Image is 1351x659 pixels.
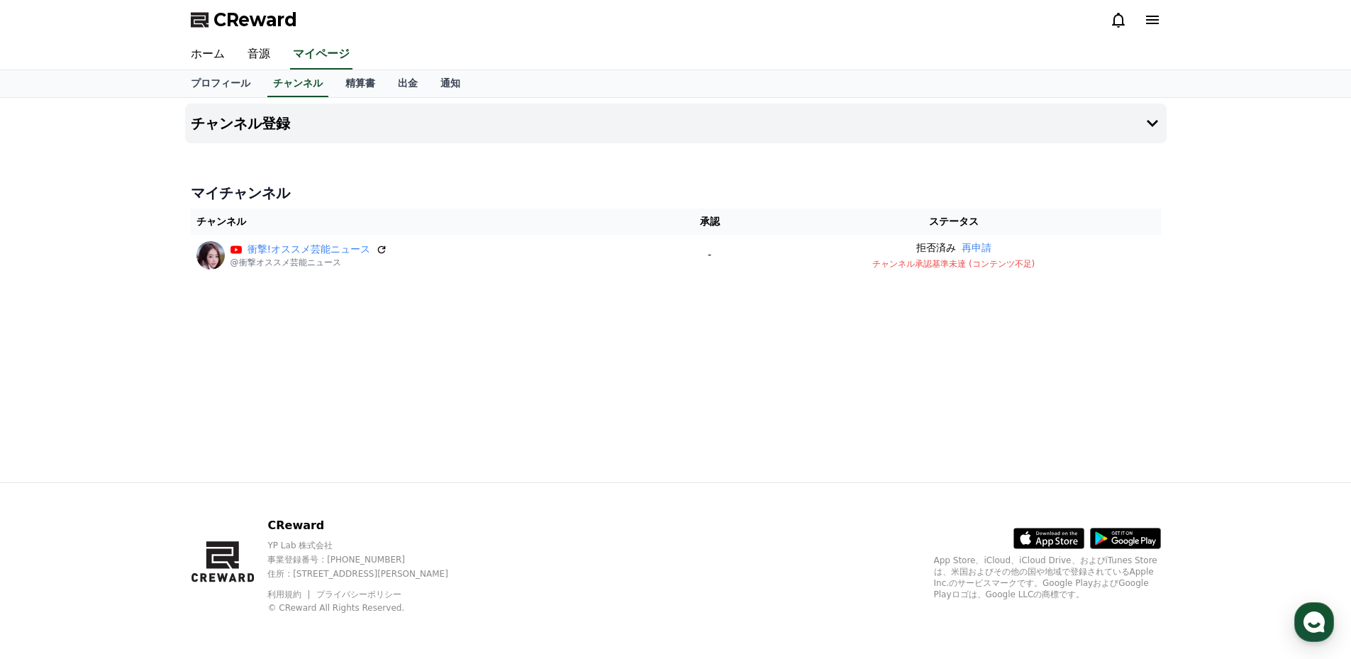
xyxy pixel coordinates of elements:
[267,568,472,580] p: 住所 : [STREET_ADDRESS][PERSON_NAME]
[179,40,236,70] a: ホーム
[267,554,472,565] p: 事業登録番号 : [PHONE_NUMBER]
[290,40,352,70] a: マイページ
[248,242,371,257] a: 衝撃!オススメ芸能ニュース
[191,116,290,131] h4: チャンネル登録
[191,9,297,31] a: CReward
[185,104,1167,143] button: チャンネル登録
[916,240,956,255] p: 拒否済み
[191,209,673,235] th: チャンネル
[334,70,387,97] a: 精算書
[267,540,472,551] p: YP Lab 株式会社
[196,241,225,270] img: 衝撃!オススメ芸能ニュース
[267,70,328,97] a: チャンネル
[747,209,1161,235] th: ステータス
[672,209,747,235] th: 承認
[267,517,472,534] p: CReward
[236,40,282,70] a: 音源
[267,602,472,614] p: © CReward All Rights Reserved.
[429,70,472,97] a: 通知
[962,240,991,255] button: 再申請
[316,589,401,599] a: プライバシーポリシー
[752,258,1155,270] p: チャンネル承認基準未達 (コンテンツ不足)
[678,248,741,262] p: -
[934,555,1161,600] p: App Store、iCloud、iCloud Drive、およびiTunes Storeは、米国およびその他の国や地域で登録されているApple Inc.のサービスマークです。Google P...
[191,183,1161,203] h4: マイチャンネル
[387,70,429,97] a: 出金
[267,589,312,599] a: 利用規約
[213,9,297,31] span: CReward
[230,257,388,268] p: @衝撃オススメ芸能ニュース
[179,70,262,97] a: プロフィール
